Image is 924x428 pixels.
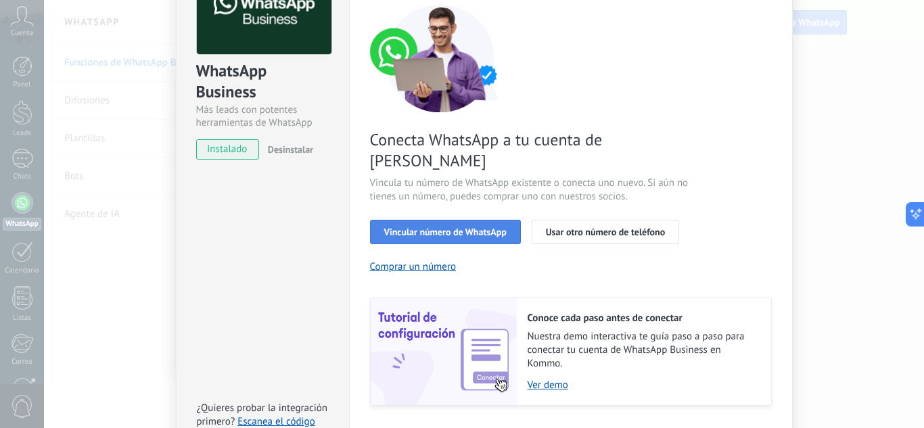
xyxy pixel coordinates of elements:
span: Desinstalar [268,143,313,156]
span: Nuestra demo interactiva te guía paso a paso para conectar tu cuenta de WhatsApp Business en Kommo. [528,330,758,371]
img: connect number [370,4,512,112]
span: Usar otro número de teléfono [546,227,665,237]
span: Vincula tu número de WhatsApp existente o conecta uno nuevo. Si aún no tienes un número, puedes c... [370,176,692,204]
div: Más leads con potentes herramientas de WhatsApp [196,103,329,129]
button: Vincular número de WhatsApp [370,220,521,244]
button: Usar otro número de teléfono [532,220,679,244]
button: Comprar un número [370,260,457,273]
span: instalado [197,139,258,160]
span: Vincular número de WhatsApp [384,227,507,237]
a: Ver demo [528,379,758,391]
div: WhatsApp Business [196,60,329,103]
button: Desinstalar [262,139,313,160]
span: Conecta WhatsApp a tu cuenta de [PERSON_NAME] [370,129,692,171]
span: ¿Quieres probar la integración primero? [197,402,328,428]
h2: Conoce cada paso antes de conectar [528,312,758,325]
